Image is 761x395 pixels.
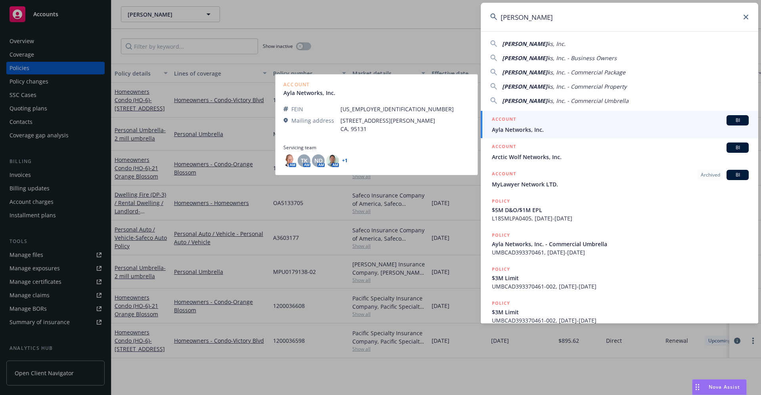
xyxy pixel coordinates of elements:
[481,3,758,31] input: Search...
[730,171,746,179] span: BI
[481,227,758,261] a: POLICYAyla Networks, Inc. - Commercial UmbrellaUMBCAD393370461, [DATE]-[DATE]
[481,295,758,329] a: POLICY$3M LimitUMBCAD393370461-002, [DATE]-[DATE]
[492,265,510,273] h5: POLICY
[502,97,547,104] span: [PERSON_NAME]
[701,171,720,179] span: Archived
[547,40,566,47] span: ks, Inc.
[481,261,758,295] a: POLICY$3M LimitUMBCAD393370461-002, [DATE]-[DATE]
[481,193,758,227] a: POLICY$5M D&O/$1M EPLL18SMLPA0405, [DATE]-[DATE]
[730,144,746,151] span: BI
[492,180,749,188] span: MyLawyer Network LTD.
[492,231,510,239] h5: POLICY
[502,40,547,47] span: [PERSON_NAME]
[492,153,749,161] span: Arctic Wolf Networks, Inc.
[492,240,749,248] span: Ayla Networks, Inc. - Commercial Umbrella
[492,170,516,179] h5: ACCOUNT
[692,380,702,395] div: Drag to move
[481,138,758,165] a: ACCOUNTBIArctic Wolf Networks, Inc.
[547,68,625,76] span: ks, Inc. - Commercial Package
[547,97,629,104] span: ks, Inc. - Commercial Umbrella
[492,316,749,325] span: UMBCAD393370461-002, [DATE]-[DATE]
[492,206,749,214] span: $5M D&O/$1M EPL
[692,379,747,395] button: Nova Assist
[730,117,746,124] span: BI
[502,68,547,76] span: [PERSON_NAME]
[547,83,627,90] span: ks, Inc. - Commercial Property
[492,142,516,152] h5: ACCOUNT
[502,54,547,62] span: [PERSON_NAME]
[492,214,749,222] span: L18SMLPA0405, [DATE]-[DATE]
[502,83,547,90] span: [PERSON_NAME]
[492,197,510,205] h5: POLICY
[481,165,758,193] a: ACCOUNTArchivedBIMyLawyer Network LTD.
[492,308,749,316] span: $3M Limit
[547,54,617,62] span: ks, Inc. - Business Owners
[492,125,749,134] span: Ayla Networks, Inc.
[481,111,758,138] a: ACCOUNTBIAyla Networks, Inc.
[492,274,749,282] span: $3M Limit
[492,248,749,256] span: UMBCAD393370461, [DATE]-[DATE]
[709,384,740,390] span: Nova Assist
[492,282,749,291] span: UMBCAD393370461-002, [DATE]-[DATE]
[492,115,516,125] h5: ACCOUNT
[492,299,510,307] h5: POLICY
